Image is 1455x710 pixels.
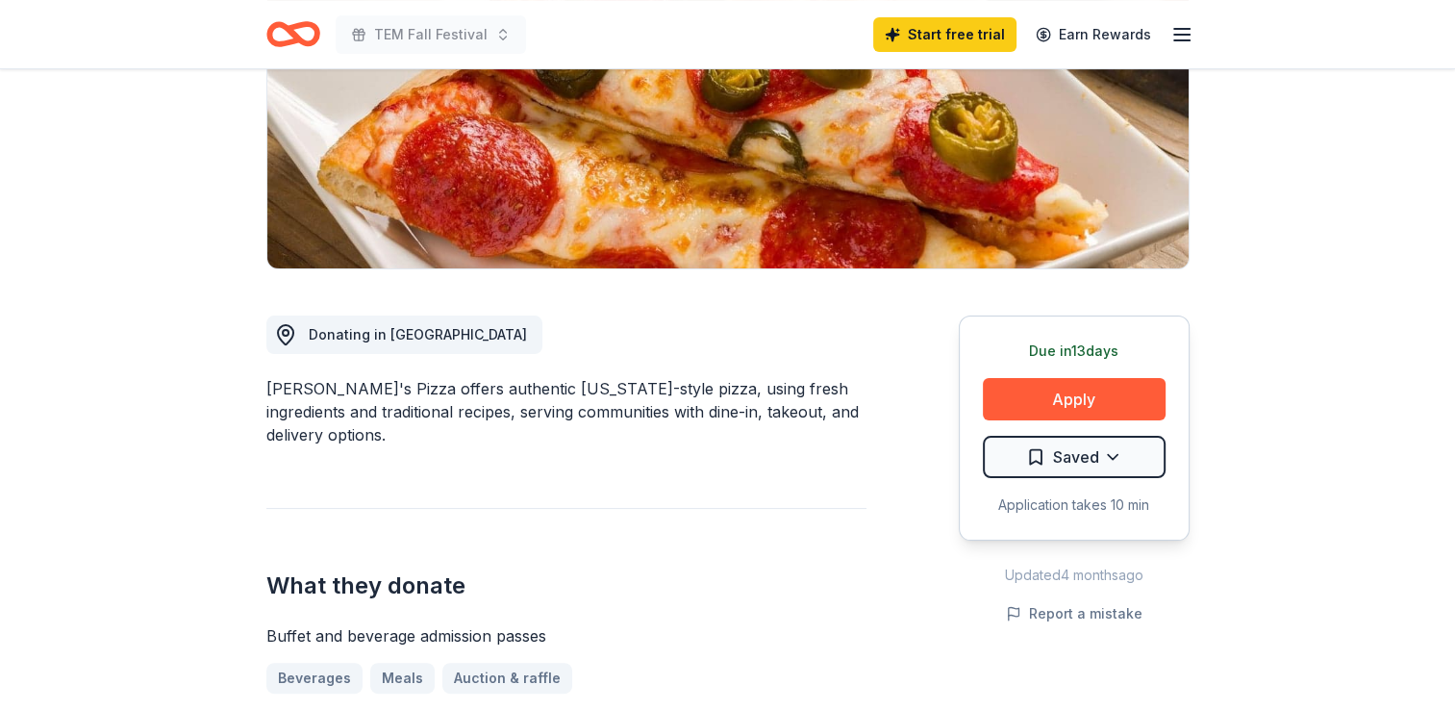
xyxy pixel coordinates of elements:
[309,326,527,342] span: Donating in [GEOGRAPHIC_DATA]
[266,377,866,446] div: [PERSON_NAME]'s Pizza offers authentic [US_STATE]-style pizza, using fresh ingredients and tradit...
[266,663,363,694] a: Beverages
[983,378,1166,420] button: Apply
[266,624,866,647] div: Buffet and beverage admission passes
[983,436,1166,478] button: Saved
[959,564,1190,587] div: Updated 4 months ago
[266,571,866,601] h2: What they donate
[442,663,572,694] a: Auction & raffle
[374,23,488,46] span: TEM Fall Festival
[1006,602,1142,625] button: Report a mistake
[336,15,526,54] button: TEM Fall Festival
[1024,17,1163,52] a: Earn Rewards
[983,340,1166,363] div: Due in 13 days
[983,494,1166,517] div: Application takes 10 min
[370,663,435,694] a: Meals
[1053,444,1099,469] span: Saved
[873,17,1016,52] a: Start free trial
[266,12,320,57] a: Home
